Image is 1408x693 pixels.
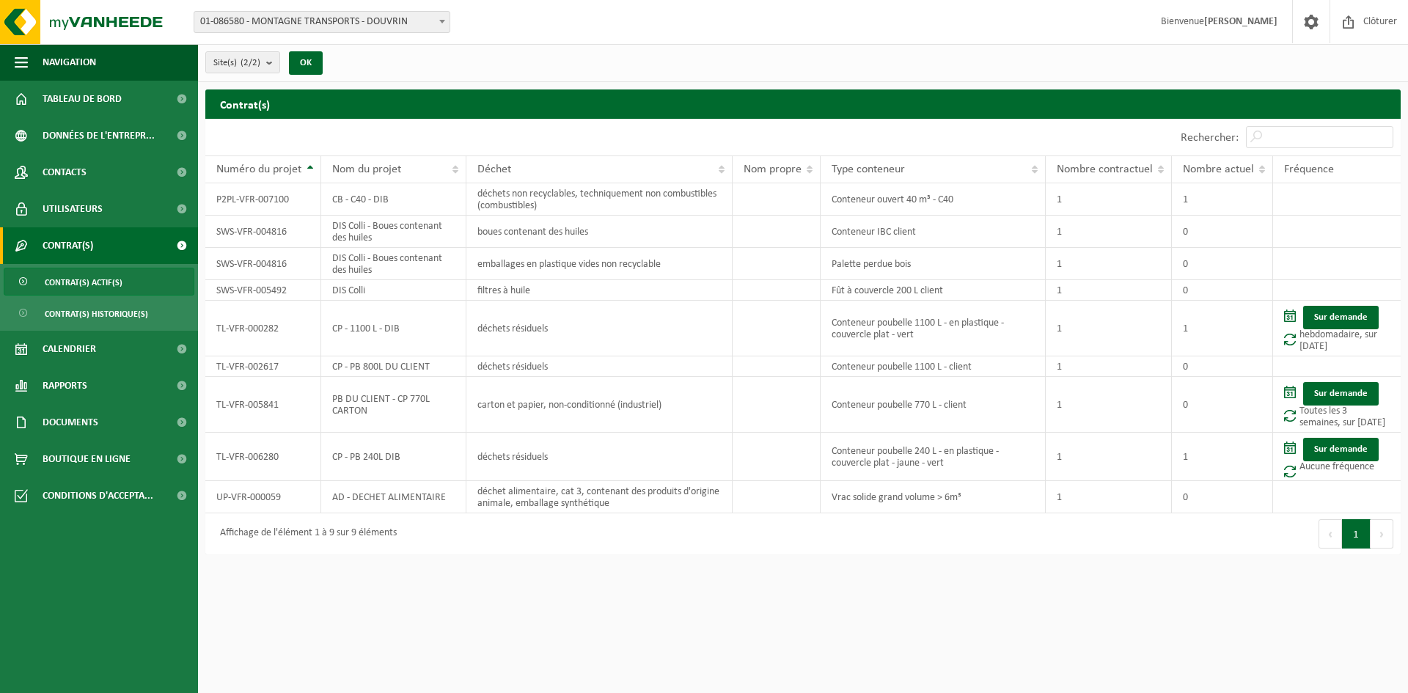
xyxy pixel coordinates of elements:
[321,216,467,248] td: DIS Colli - Boues contenant des huiles
[332,164,401,175] span: Nom du projet
[205,216,321,248] td: SWS-VFR-004816
[1046,183,1172,216] td: 1
[321,248,467,280] td: DIS Colli - Boues contenant des huiles
[466,216,732,248] td: boues contenant des huiles
[1046,356,1172,377] td: 1
[43,81,122,117] span: Tableau de bord
[1303,438,1379,461] a: Sur demande
[821,377,1046,433] td: Conteneur poubelle 770 L - client
[45,268,122,296] span: Contrat(s) actif(s)
[466,481,732,513] td: déchet alimentaire, cat 3, contenant des produits d'origine animale, emballage synthétique
[1273,301,1401,356] td: hebdomadaire, sur [DATE]
[1284,164,1334,175] span: Fréquence
[821,216,1046,248] td: Conteneur IBC client
[1303,382,1379,406] a: Sur demande
[1057,164,1153,175] span: Nombre contractuel
[205,248,321,280] td: SWS-VFR-004816
[321,280,467,301] td: DIS Colli
[1172,280,1273,301] td: 0
[1172,377,1273,433] td: 0
[205,51,280,73] button: Site(s)(2/2)
[43,44,96,81] span: Navigation
[43,331,96,367] span: Calendrier
[43,477,153,514] span: Conditions d'accepta...
[4,268,194,296] a: Contrat(s) actif(s)
[1273,377,1401,433] td: Toutes les 3 semaines, sur [DATE]
[321,433,467,481] td: CP - PB 240L DIB
[466,356,732,377] td: déchets résiduels
[1172,216,1273,248] td: 0
[321,183,467,216] td: CB - C40 - DIB
[1046,481,1172,513] td: 1
[1204,16,1277,27] strong: [PERSON_NAME]
[213,521,397,547] div: Affichage de l'élément 1 à 9 sur 9 éléments
[466,377,732,433] td: carton et papier, non-conditionné (industriel)
[1046,301,1172,356] td: 1
[43,191,103,227] span: Utilisateurs
[1172,481,1273,513] td: 0
[43,154,87,191] span: Contacts
[1172,248,1273,280] td: 0
[194,12,450,32] span: 01-086580 - MONTAGNE TRANSPORTS - DOUVRIN
[1172,183,1273,216] td: 1
[1303,306,1379,329] a: Sur demande
[205,301,321,356] td: TL-VFR-000282
[205,433,321,481] td: TL-VFR-006280
[205,89,1401,118] h2: Contrat(s)
[477,164,511,175] span: Déchet
[205,183,321,216] td: P2PL-VFR-007100
[821,433,1046,481] td: Conteneur poubelle 240 L - en plastique - couvercle plat - jaune - vert
[1172,301,1273,356] td: 1
[43,227,93,264] span: Contrat(s)
[205,356,321,377] td: TL-VFR-002617
[241,58,260,67] count: (2/2)
[216,164,301,175] span: Numéro du projet
[1371,519,1393,549] button: Next
[205,280,321,301] td: SWS-VFR-005492
[43,404,98,441] span: Documents
[321,301,467,356] td: CP - 1100 L - DIB
[821,481,1046,513] td: Vrac solide grand volume > 6m³
[321,481,467,513] td: AD - DECHET ALIMENTAIRE
[45,300,148,328] span: Contrat(s) historique(s)
[1181,132,1239,144] label: Rechercher:
[1046,248,1172,280] td: 1
[821,356,1046,377] td: Conteneur poubelle 1100 L - client
[43,441,131,477] span: Boutique en ligne
[466,433,732,481] td: déchets résiduels
[4,299,194,327] a: Contrat(s) historique(s)
[213,52,260,74] span: Site(s)
[43,367,87,404] span: Rapports
[1046,216,1172,248] td: 1
[1046,377,1172,433] td: 1
[466,183,732,216] td: déchets non recyclables, techniquement non combustibles (combustibles)
[1046,280,1172,301] td: 1
[821,301,1046,356] td: Conteneur poubelle 1100 L - en plastique - couvercle plat - vert
[832,164,905,175] span: Type conteneur
[1319,519,1342,549] button: Previous
[821,248,1046,280] td: Palette perdue bois
[1172,356,1273,377] td: 0
[466,280,732,301] td: filtres à huile
[821,280,1046,301] td: Fût à couvercle 200 L client
[1172,433,1273,481] td: 1
[321,377,467,433] td: PB DU CLIENT - CP 770L CARTON
[1273,433,1401,481] td: Aucune fréquence
[205,481,321,513] td: UP-VFR-000059
[466,301,732,356] td: déchets résiduels
[205,377,321,433] td: TL-VFR-005841
[744,164,802,175] span: Nom propre
[1046,433,1172,481] td: 1
[43,117,155,154] span: Données de l'entrepr...
[289,51,323,75] button: OK
[1342,519,1371,549] button: 1
[194,11,450,33] span: 01-086580 - MONTAGNE TRANSPORTS - DOUVRIN
[321,356,467,377] td: CP - PB 800L DU CLIENT
[821,183,1046,216] td: Conteneur ouvert 40 m³ - C40
[1183,164,1254,175] span: Nombre actuel
[466,248,732,280] td: emballages en plastique vides non recyclable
